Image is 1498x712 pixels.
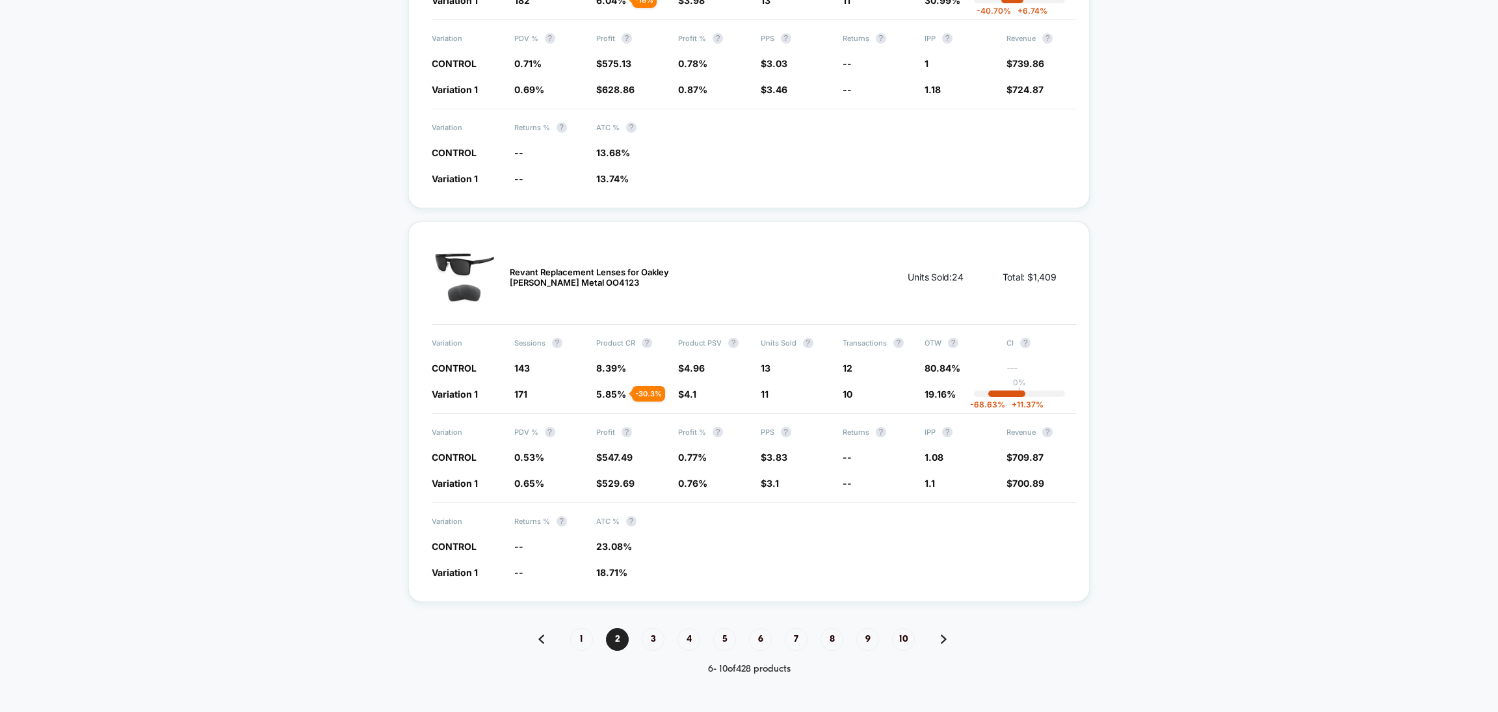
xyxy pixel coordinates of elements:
[432,173,478,184] span: Variation 1
[925,338,993,348] span: OTW
[1003,271,1057,284] span: Total: $ 1,409
[514,567,523,578] span: --
[514,84,544,95] span: 0.69%
[1012,400,1017,409] span: +
[432,389,478,400] span: Variation 1
[642,338,652,348] button: ?
[843,452,852,463] span: --
[432,338,501,348] span: Variation
[432,245,497,310] img: Revant Replacement Lenses for Oakley Holbrook Metal OO4123
[432,363,477,374] span: CONTROL
[642,628,664,651] span: 3
[749,628,772,651] span: 6
[713,427,723,437] button: ?
[843,33,912,44] span: Returns
[514,516,583,527] span: Returns %
[781,33,791,44] button: ?
[432,516,501,527] span: Variation
[908,271,963,284] span: Units Sold: 24
[678,389,696,400] span: $4.1
[925,33,993,44] span: IPP
[432,478,478,489] span: Variation 1
[514,541,523,552] span: --
[510,267,705,288] span: Revant Replacement Lenses for Oakley [PERSON_NAME] Metal OO4123
[761,84,787,95] span: $3.46
[514,478,544,489] span: 0.65%
[761,389,769,400] span: 11
[632,386,665,402] div: - 30.3 %
[432,427,501,437] span: Variation
[514,147,523,158] span: --
[977,6,1011,16] span: -40.70 %
[1006,478,1044,489] span: $700.89
[432,147,477,158] span: CONTROL
[557,122,567,133] button: ?
[1011,6,1047,16] span: 6.74 %
[678,427,747,437] span: Profit %
[925,58,928,69] span: 1
[596,478,635,489] span: $529.69
[1042,427,1053,437] button: ?
[622,33,632,44] button: ?
[1006,452,1044,463] span: $709.87
[514,122,583,133] span: Returns %
[432,567,478,578] span: Variation 1
[1006,84,1044,95] span: $724.87
[432,452,477,463] span: CONTROL
[892,628,915,651] span: 10
[942,427,953,437] button: ?
[1006,58,1044,69] span: $739.86
[925,84,941,95] span: 1.18
[876,427,886,437] button: ?
[761,478,779,489] span: $3.1
[1013,377,1026,387] p: 0%
[843,363,852,374] span: 12
[552,338,562,348] button: ?
[761,452,787,463] span: $3.83
[803,338,813,348] button: ?
[596,122,665,133] span: ATC %
[596,58,631,69] span: $575.13
[596,389,626,400] span: 5.85%
[545,427,555,437] button: ?
[970,400,1005,409] span: -68.63 %
[432,33,501,44] span: Variation
[942,33,953,44] button: ?
[596,33,665,44] span: Profit
[557,516,567,527] button: ?
[538,635,544,644] img: pagination back
[514,173,523,184] span: --
[843,338,912,348] span: Transactions
[1018,6,1023,16] span: +
[596,452,633,463] span: $547.49
[1005,400,1044,409] span: 11.37 %
[596,147,630,158] span: 13.68%
[761,427,830,437] span: PPS
[432,58,477,69] span: CONTROL
[626,516,637,527] button: ?
[678,84,707,95] span: 0.87%
[626,122,637,133] button: ?
[856,628,879,651] span: 9
[761,363,770,374] span: 13
[596,173,629,184] span: 13.74%
[514,33,583,44] span: PDV %
[925,452,943,463] span: 1.08
[925,363,960,374] span: 80.84%
[514,389,527,400] span: 171
[1006,338,1075,348] span: CI
[514,338,583,348] span: Sessions
[1006,364,1075,374] span: ---
[1042,33,1053,44] button: ?
[785,628,808,651] span: 7
[843,427,912,437] span: Returns
[761,338,830,348] span: Units Sold
[678,338,747,348] span: Product PSV
[514,427,583,437] span: PDV %
[1018,387,1021,397] p: |
[606,628,629,651] span: 2
[570,628,593,651] span: 1
[596,84,635,95] span: $628.86
[432,122,501,133] span: Variation
[514,452,544,463] span: 0.53%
